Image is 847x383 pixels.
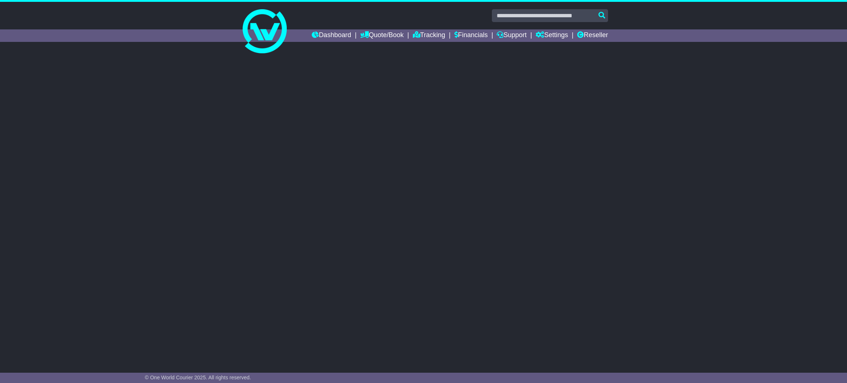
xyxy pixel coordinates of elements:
a: Quote/Book [360,29,404,42]
a: Reseller [577,29,608,42]
a: Support [497,29,526,42]
a: Financials [454,29,488,42]
a: Settings [536,29,568,42]
a: Dashboard [312,29,351,42]
span: © One World Courier 2025. All rights reserved. [145,375,251,380]
a: Tracking [413,29,445,42]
